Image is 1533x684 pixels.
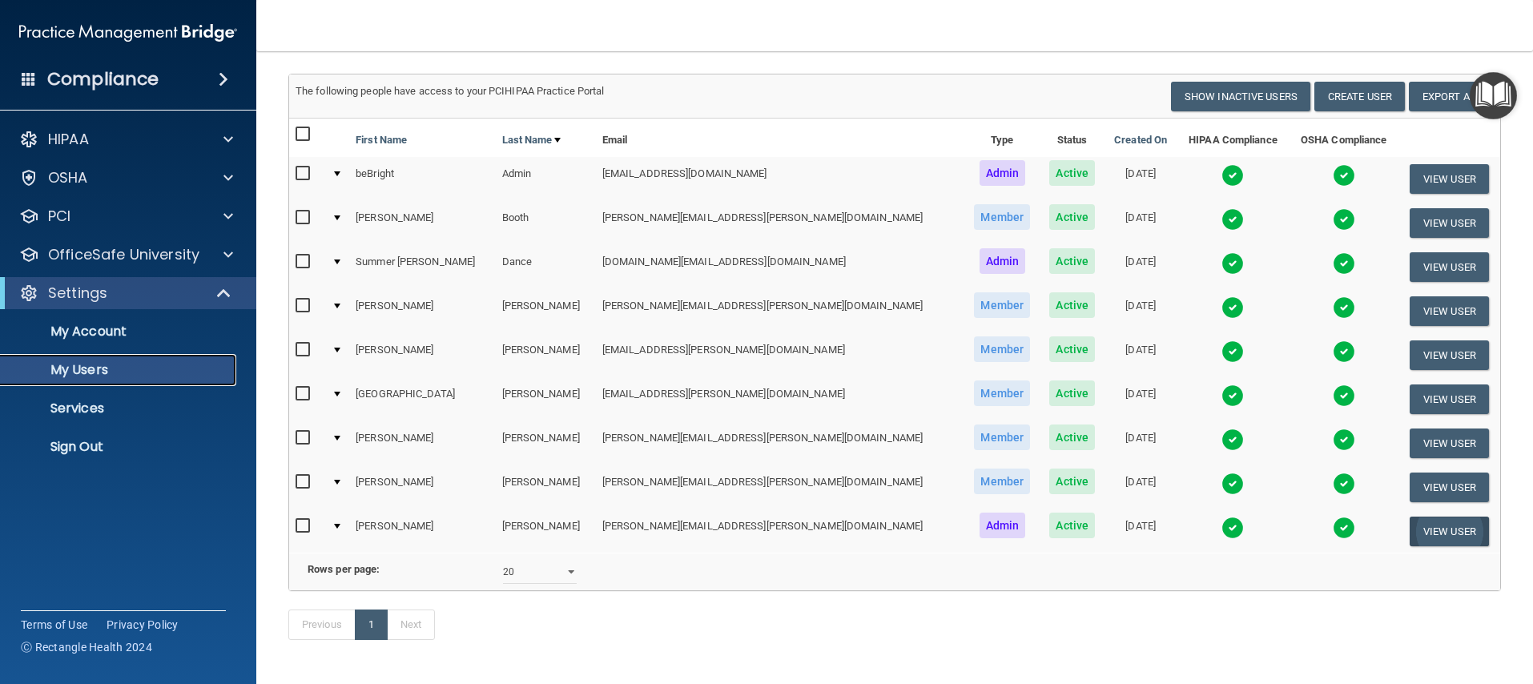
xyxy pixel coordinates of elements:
[1049,336,1095,362] span: Active
[496,421,596,465] td: [PERSON_NAME]
[10,362,229,378] p: My Users
[19,245,233,264] a: OfficeSafe University
[1410,252,1489,282] button: View User
[1409,82,1494,111] a: Export All
[1104,421,1177,465] td: [DATE]
[349,201,495,245] td: [PERSON_NAME]
[48,130,89,149] p: HIPAA
[355,610,388,640] a: 1
[1221,473,1244,495] img: tick.e7d51cea.svg
[1049,292,1095,318] span: Active
[1049,424,1095,450] span: Active
[288,610,356,640] a: Previous
[1410,473,1489,502] button: View User
[496,333,596,377] td: [PERSON_NAME]
[596,465,964,509] td: [PERSON_NAME][EMAIL_ADDRESS][PERSON_NAME][DOMAIN_NAME]
[48,207,70,226] p: PCI
[980,160,1026,186] span: Admin
[21,617,87,633] a: Terms of Use
[349,245,495,289] td: Summer [PERSON_NAME]
[1410,517,1489,546] button: View User
[107,617,179,633] a: Privacy Policy
[349,421,495,465] td: [PERSON_NAME]
[349,377,495,421] td: [GEOGRAPHIC_DATA]
[19,168,233,187] a: OSHA
[1104,201,1177,245] td: [DATE]
[1221,384,1244,407] img: tick.e7d51cea.svg
[1410,164,1489,194] button: View User
[496,465,596,509] td: [PERSON_NAME]
[496,289,596,333] td: [PERSON_NAME]
[596,201,964,245] td: [PERSON_NAME][EMAIL_ADDRESS][PERSON_NAME][DOMAIN_NAME]
[19,130,233,149] a: HIPAA
[596,333,964,377] td: [EMAIL_ADDRESS][PERSON_NAME][DOMAIN_NAME]
[1221,340,1244,363] img: tick.e7d51cea.svg
[48,284,107,303] p: Settings
[596,245,964,289] td: [DOMAIN_NAME][EMAIL_ADDRESS][DOMAIN_NAME]
[1049,160,1095,186] span: Active
[1410,340,1489,370] button: View User
[974,204,1030,230] span: Member
[1410,296,1489,326] button: View User
[349,509,495,553] td: [PERSON_NAME]
[596,289,964,333] td: [PERSON_NAME][EMAIL_ADDRESS][PERSON_NAME][DOMAIN_NAME]
[596,509,964,553] td: [PERSON_NAME][EMAIL_ADDRESS][PERSON_NAME][DOMAIN_NAME]
[19,207,233,226] a: PCI
[308,563,380,575] b: Rows per page:
[1104,333,1177,377] td: [DATE]
[1171,82,1310,111] button: Show Inactive Users
[974,380,1030,406] span: Member
[1333,384,1355,407] img: tick.e7d51cea.svg
[10,324,229,340] p: My Account
[1049,380,1095,406] span: Active
[1104,289,1177,333] td: [DATE]
[1410,384,1489,414] button: View User
[19,17,237,49] img: PMB logo
[1333,517,1355,539] img: tick.e7d51cea.svg
[974,469,1030,494] span: Member
[596,377,964,421] td: [EMAIL_ADDRESS][PERSON_NAME][DOMAIN_NAME]
[496,157,596,201] td: Admin
[1221,252,1244,275] img: tick.e7d51cea.svg
[974,424,1030,450] span: Member
[349,157,495,201] td: beBright
[496,245,596,289] td: Dance
[496,377,596,421] td: [PERSON_NAME]
[1049,513,1095,538] span: Active
[1221,517,1244,539] img: tick.e7d51cea.svg
[1333,164,1355,187] img: tick.e7d51cea.svg
[1049,204,1095,230] span: Active
[1104,465,1177,509] td: [DATE]
[596,119,964,157] th: Email
[1104,157,1177,201] td: [DATE]
[496,201,596,245] td: Booth
[1104,377,1177,421] td: [DATE]
[1333,340,1355,363] img: tick.e7d51cea.svg
[1333,296,1355,319] img: tick.e7d51cea.svg
[1221,429,1244,451] img: tick.e7d51cea.svg
[1410,429,1489,458] button: View User
[349,333,495,377] td: [PERSON_NAME]
[296,85,605,97] span: The following people have access to your PCIHIPAA Practice Portal
[496,509,596,553] td: [PERSON_NAME]
[1314,82,1405,111] button: Create User
[1104,245,1177,289] td: [DATE]
[48,168,88,187] p: OSHA
[1040,119,1104,157] th: Status
[596,421,964,465] td: [PERSON_NAME][EMAIL_ADDRESS][PERSON_NAME][DOMAIN_NAME]
[1333,473,1355,495] img: tick.e7d51cea.svg
[1049,248,1095,274] span: Active
[21,639,152,655] span: Ⓒ Rectangle Health 2024
[1221,164,1244,187] img: tick.e7d51cea.svg
[47,68,159,91] h4: Compliance
[1289,119,1398,157] th: OSHA Compliance
[980,513,1026,538] span: Admin
[1049,469,1095,494] span: Active
[48,245,199,264] p: OfficeSafe University
[502,131,561,150] a: Last Name
[980,248,1026,274] span: Admin
[1177,119,1289,157] th: HIPAA Compliance
[596,157,964,201] td: [EMAIL_ADDRESS][DOMAIN_NAME]
[1221,296,1244,319] img: tick.e7d51cea.svg
[1104,509,1177,553] td: [DATE]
